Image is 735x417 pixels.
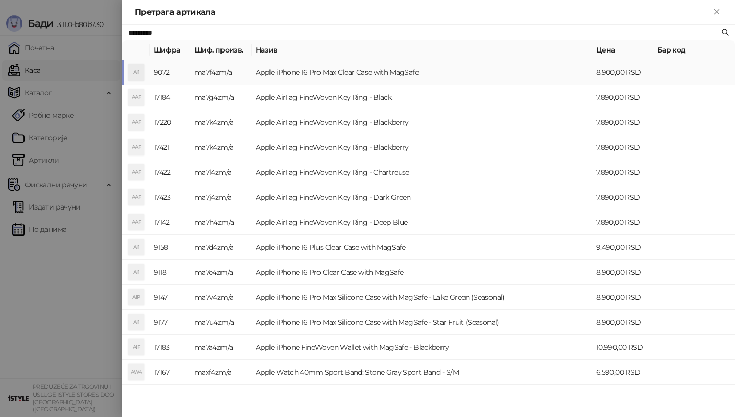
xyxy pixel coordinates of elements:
[190,235,252,260] td: ma7d4zm/a
[128,239,144,255] div: AI1
[190,110,252,135] td: ma7k4zm/a
[150,40,190,60] th: Шифра
[252,135,592,160] td: Apple AirTag FineWoven Key Ring - Blackberry
[150,160,190,185] td: 17422
[252,335,592,360] td: Apple iPhone FineWoven Wallet with MagSafe - Blackberry
[150,135,190,160] td: 17421
[150,85,190,110] td: 17184
[128,364,144,380] div: AW4
[190,60,252,85] td: ma7f4zm/a
[128,139,144,155] div: AAF
[252,185,592,210] td: Apple AirTag FineWoven Key Ring - Dark Green
[252,210,592,235] td: Apple AirTag FineWoven Key Ring - Deep Blue
[128,189,144,205] div: AAF
[150,260,190,285] td: 9118
[190,360,252,385] td: maxf4zm/a
[150,335,190,360] td: 17183
[190,160,252,185] td: ma7l4zm/a
[128,339,144,355] div: AIF
[150,110,190,135] td: 17220
[150,235,190,260] td: 9158
[128,114,144,131] div: AAF
[252,285,592,310] td: Apple iPhone 16 Pro Max Silicone Case with MagSafe - Lake Green (Seasonal)
[592,185,653,210] td: 7.890,00 RSD
[150,285,190,310] td: 9147
[128,264,144,280] div: AI1
[592,310,653,335] td: 8.900,00 RSD
[190,335,252,360] td: ma7a4zm/a
[190,40,252,60] th: Шиф. произв.
[252,260,592,285] td: Apple iPhone 16 Pro Clear Case with MagSafe
[128,214,144,230] div: AAF
[252,60,592,85] td: Apple iPhone 16 Pro Max Clear Case with MagSafe
[592,160,653,185] td: 7.890,00 RSD
[150,60,190,85] td: 9072
[592,110,653,135] td: 7.890,00 RSD
[710,6,723,18] button: Close
[252,310,592,335] td: Apple iPhone 16 Pro Max Silicone Case with MagSafe - Star Fruit (Seasonal)
[150,360,190,385] td: 17167
[653,40,735,60] th: Бар код
[150,185,190,210] td: 17423
[592,335,653,360] td: 10.990,00 RSD
[592,135,653,160] td: 7.890,00 RSD
[592,60,653,85] td: 8.900,00 RSD
[592,285,653,310] td: 8.900,00 RSD
[592,210,653,235] td: 7.890,00 RSD
[252,360,592,385] td: Apple Watch 40mm Sport Band: Stone Gray Sport Band - S/M
[252,235,592,260] td: Apple iPhone 16 Plus Clear Case with MagSafe
[592,85,653,110] td: 7.890,00 RSD
[150,310,190,335] td: 9177
[252,110,592,135] td: Apple AirTag FineWoven Key Ring - Blackberry
[128,164,144,180] div: AAF
[592,40,653,60] th: Цена
[128,64,144,81] div: AI1
[592,235,653,260] td: 9.490,00 RSD
[190,285,252,310] td: ma7v4zm/a
[252,160,592,185] td: Apple AirTag FineWoven Key Ring - Chartreuse
[190,310,252,335] td: ma7u4zm/a
[190,135,252,160] td: ma7k4zm/a
[252,40,592,60] th: Назив
[128,89,144,106] div: AAF
[190,210,252,235] td: ma7h4zm/a
[128,289,144,305] div: AIP
[150,210,190,235] td: 17142
[135,6,710,18] div: Претрага артикала
[190,260,252,285] td: ma7e4zm/a
[190,185,252,210] td: ma7j4zm/a
[592,360,653,385] td: 6.590,00 RSD
[592,260,653,285] td: 8.900,00 RSD
[128,314,144,330] div: AI1
[190,85,252,110] td: ma7g4zm/a
[252,85,592,110] td: Apple AirTag FineWoven Key Ring - Black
